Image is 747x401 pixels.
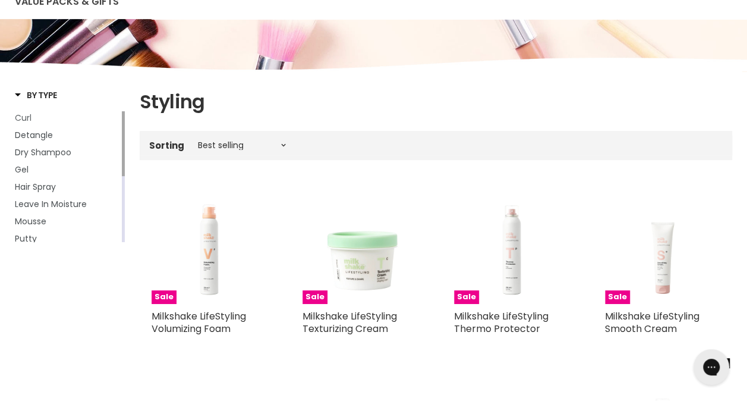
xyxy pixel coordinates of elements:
[15,198,119,211] a: Leave In Moisture
[15,232,119,245] a: Putty
[454,309,549,336] a: Milkshake LifeStyling Thermo Protector
[152,309,246,336] a: Milkshake LifeStyling Volumizing Foam
[152,290,176,304] span: Sale
[605,309,699,336] a: Milkshake LifeStyling Smooth Cream
[15,146,71,158] span: Dry Shampoo
[140,89,732,114] h1: Styling
[15,89,57,101] h3: By Type
[454,189,569,304] img: Milkshake LifeStyling Thermo Protector
[454,290,479,304] span: Sale
[15,146,119,159] a: Dry Shampoo
[15,233,37,245] span: Putty
[15,164,29,176] span: Gel
[605,189,720,304] a: Milkshake LifeStyling Smooth CreamSale
[15,129,53,141] span: Detangle
[152,189,267,304] img: Milkshake LifeStyling Volumizing Foam
[688,345,735,389] iframe: Gorgias live chat messenger
[302,189,418,304] img: Milkshake LifeStyling Texturizing Cream
[605,189,720,304] img: Milkshake LifeStyling Smooth Cream
[454,189,569,304] a: Milkshake LifeStyling Thermo ProtectorSale
[152,189,267,304] a: Milkshake LifeStyling Volumizing FoamSale
[15,215,46,227] span: Mousse
[15,180,119,193] a: Hair Spray
[15,129,119,142] a: Detangle
[302,290,327,304] span: Sale
[15,112,31,124] span: Curl
[15,111,119,124] a: Curl
[15,181,56,193] span: Hair Spray
[605,290,630,304] span: Sale
[302,189,418,304] a: Milkshake LifeStyling Texturizing CreamSale
[15,163,119,176] a: Gel
[15,198,87,210] span: Leave In Moisture
[149,140,184,151] label: Sorting
[302,309,397,336] a: Milkshake LifeStyling Texturizing Cream
[15,215,119,228] a: Mousse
